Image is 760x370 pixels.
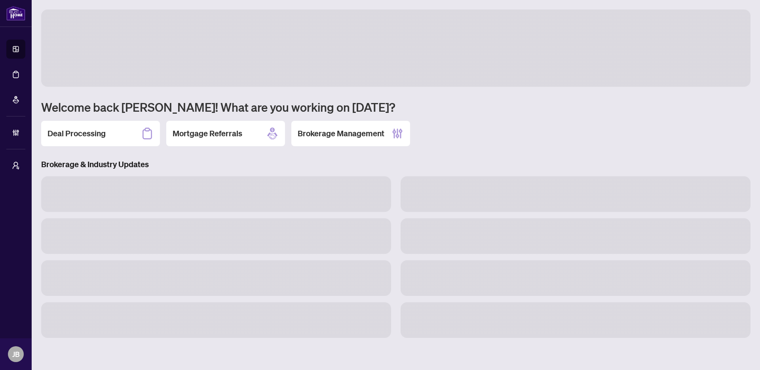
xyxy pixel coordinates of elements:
[41,159,750,170] h3: Brokerage & Industry Updates
[47,128,106,139] h2: Deal Processing
[298,128,384,139] h2: Brokerage Management
[41,99,750,114] h1: Welcome back [PERSON_NAME]! What are you working on [DATE]?
[12,349,20,360] span: JB
[6,6,25,21] img: logo
[12,162,20,170] span: user-switch
[173,128,242,139] h2: Mortgage Referrals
